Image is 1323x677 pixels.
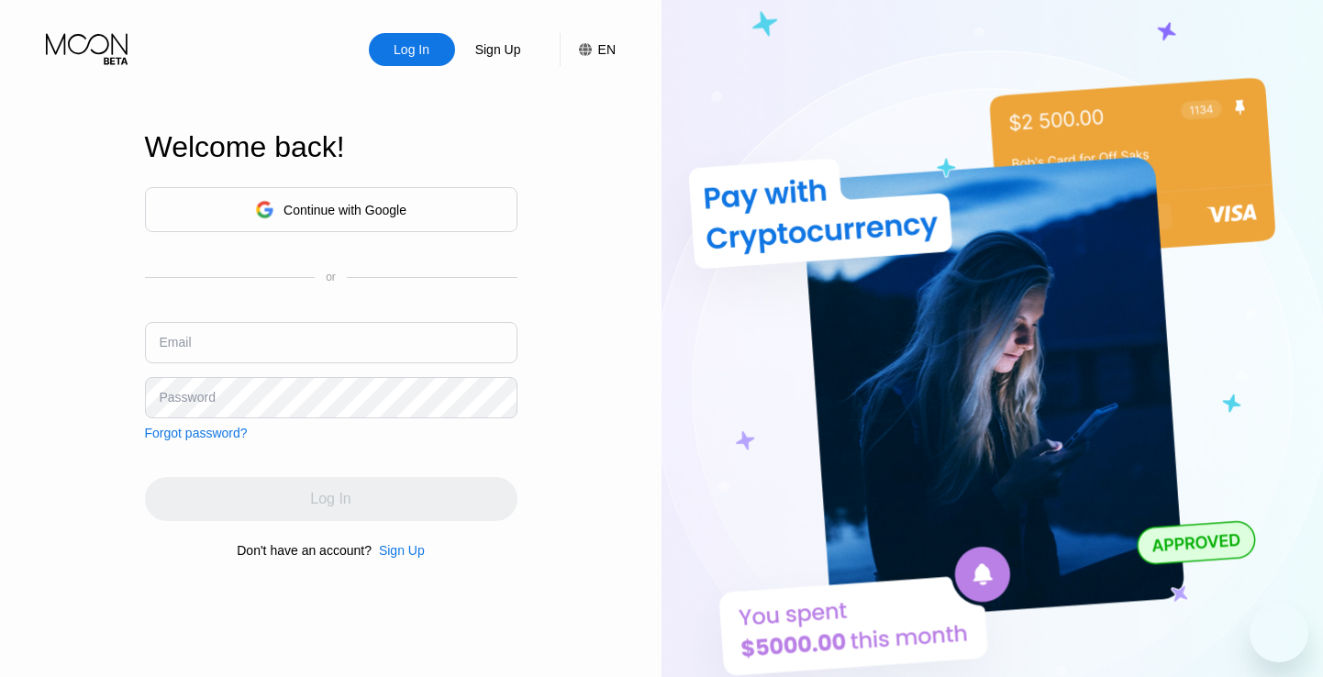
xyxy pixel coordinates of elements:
div: Sign Up [372,543,425,558]
div: or [326,271,336,283]
div: Sign Up [455,33,541,66]
div: Log In [392,40,431,59]
div: Email [160,335,192,350]
div: Welcome back! [145,130,517,164]
div: Password [160,390,216,405]
div: Forgot password? [145,426,248,440]
div: EN [560,33,616,66]
div: EN [598,42,616,57]
iframe: Button to launch messaging window [1250,604,1308,662]
div: Log In [369,33,455,66]
div: Continue with Google [283,203,406,217]
div: Continue with Google [145,187,517,232]
div: Don't have an account? [237,543,372,558]
div: Sign Up [379,543,425,558]
div: Sign Up [473,40,523,59]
